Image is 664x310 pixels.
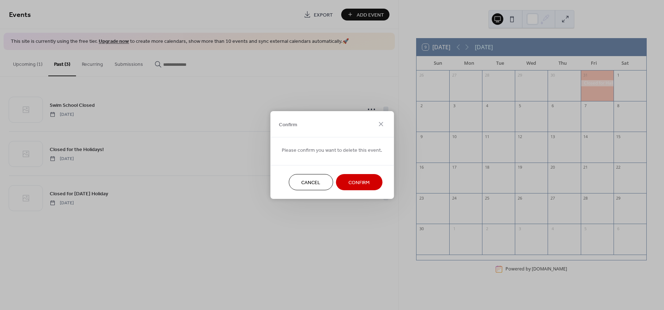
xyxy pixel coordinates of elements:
[301,179,320,187] span: Cancel
[282,147,382,154] span: Please confirm you want to delete this event.
[279,121,297,128] span: Confirm
[289,174,333,190] button: Cancel
[336,174,382,190] button: Confirm
[348,179,370,187] span: Confirm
